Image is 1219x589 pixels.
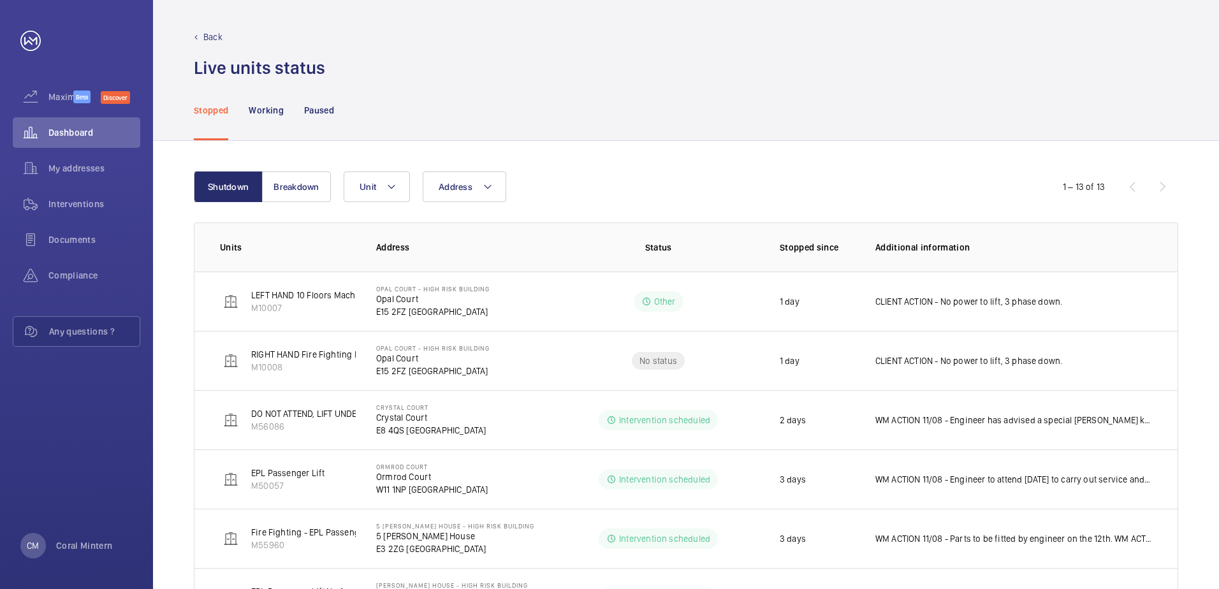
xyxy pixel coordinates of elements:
p: Stopped [194,104,228,117]
span: Address [439,182,472,192]
p: Back [203,31,223,43]
p: 3 days [780,473,806,486]
p: 5 [PERSON_NAME] House - High Risk Building [376,522,534,530]
span: Discover [101,91,130,104]
p: Ormrod Court [376,463,488,470]
p: E8 4QS [GEOGRAPHIC_DATA] [376,424,486,437]
p: E3 2ZG [GEOGRAPHIC_DATA] [376,542,534,555]
p: M50057 [251,479,325,492]
p: [PERSON_NAME] House - High Risk Building [376,581,528,589]
p: LEFT HAND 10 Floors Machine Roomless [251,289,409,302]
p: EPL Passenger Lift [251,467,325,479]
p: 2 days [780,414,806,426]
img: elevator.svg [223,353,238,368]
p: Opal Court [376,293,490,305]
p: Working [249,104,283,117]
p: Opal Court - High Risk Building [376,344,490,352]
p: Crystal Court [376,404,486,411]
div: 1 – 13 of 13 [1063,180,1105,193]
span: Maximize [48,91,73,103]
p: Status [566,241,750,254]
button: Address [423,171,506,202]
p: WM ACTION 11/08 - Engineer has advised a special [PERSON_NAME] key is required for this particula... [875,414,1152,426]
button: Unit [344,171,410,202]
p: CLIENT ACTION - No power to lift, 3 phase down. [875,354,1063,367]
p: No status [639,354,677,367]
p: 3 days [780,532,806,545]
img: elevator.svg [223,412,238,428]
img: elevator.svg [223,294,238,309]
p: Paused [304,104,334,117]
p: WM ACTION 11/08 - Parts to be fitted by engineer on the 12th. WM ACTION 08/08 - Part on order ETA... [875,532,1152,545]
p: Intervention scheduled [619,473,710,486]
button: Breakdown [262,171,331,202]
p: Ormrod Court [376,470,488,483]
p: E15 2FZ [GEOGRAPHIC_DATA] [376,365,490,377]
p: Opal Court - High Risk Building [376,285,490,293]
span: Documents [48,233,140,246]
p: 1 day [780,354,799,367]
p: Address [376,241,557,254]
p: 5 [PERSON_NAME] House [376,530,534,542]
p: W11 1NP [GEOGRAPHIC_DATA] [376,483,488,496]
p: Intervention scheduled [619,414,710,426]
span: Unit [360,182,376,192]
p: E15 2FZ [GEOGRAPHIC_DATA] [376,305,490,318]
span: Compliance [48,269,140,282]
p: CLIENT ACTION - No power to lift, 3 phase down. [875,295,1063,308]
span: Any questions ? [49,325,140,338]
p: Crystal Court [376,411,486,424]
span: Dashboard [48,126,140,139]
p: Additional information [875,241,1152,254]
p: RIGHT HAND Fire Fighting Lift 11 Floors Machine Roomless [251,348,480,361]
img: elevator.svg [223,531,238,546]
h1: Live units status [194,56,325,80]
p: Other [654,295,676,308]
p: M55960 [251,539,383,551]
span: Beta [73,91,91,103]
p: DO NOT ATTEND, LIFT UNDER MODERNISATION. Evacuation - EPL Passenger Lift No 2 [251,407,578,420]
p: Units [220,241,356,254]
img: elevator.svg [223,472,238,487]
p: M56086 [251,420,578,433]
p: Coral Mintern [56,539,113,552]
span: My addresses [48,162,140,175]
button: Shutdown [194,171,263,202]
p: Stopped since [780,241,855,254]
p: Intervention scheduled [619,532,710,545]
p: M10007 [251,302,409,314]
p: M10008 [251,361,480,374]
p: WM ACTION 11/08 - Engineer to attend [DATE] to carry out service and check if lift is working. WM... [875,473,1152,486]
p: 1 day [780,295,799,308]
p: Fire Fighting - EPL Passenger Lift [251,526,383,539]
span: Interventions [48,198,140,210]
p: Opal Court [376,352,490,365]
p: CM [27,539,39,552]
